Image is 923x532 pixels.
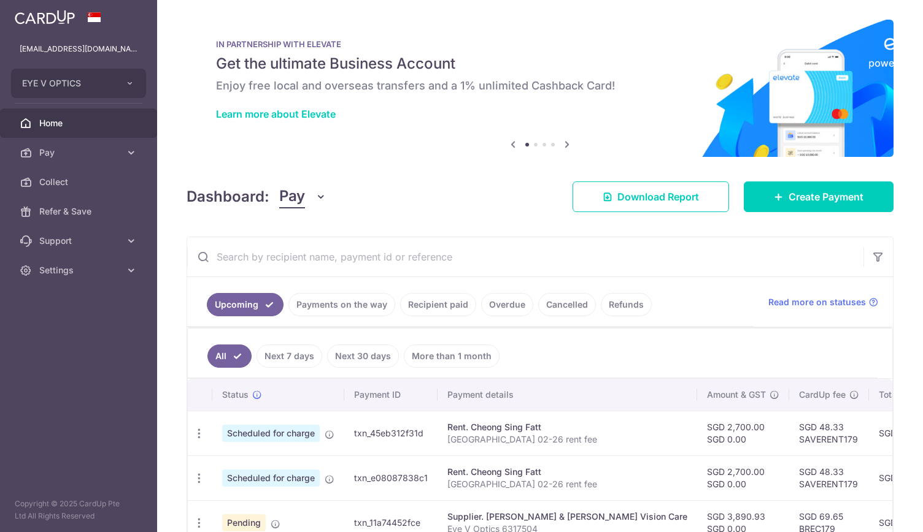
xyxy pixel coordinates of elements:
td: SGD 2,700.00 SGD 0.00 [697,455,789,500]
span: Amount & GST [707,389,766,401]
span: Pay [39,146,120,159]
th: Payment ID [344,379,438,411]
span: Pay [279,185,305,208]
h5: Get the ultimate Business Account [216,54,864,74]
p: [GEOGRAPHIC_DATA] 02-26 rent fee [447,478,687,490]
span: Create Payment [789,189,863,204]
a: Create Payment [744,181,894,212]
span: Read more on statuses [768,296,866,308]
a: Payments on the way [288,293,395,316]
span: Scheduled for charge [222,469,320,487]
button: Pay [279,185,326,208]
a: Next 7 days [257,344,322,368]
span: Pending [222,514,266,531]
span: Home [39,117,120,129]
p: [EMAIL_ADDRESS][DOMAIN_NAME] [20,43,137,55]
a: Cancelled [538,293,596,316]
a: Overdue [481,293,533,316]
a: More than 1 month [404,344,500,368]
span: EYE V OPTICS [22,77,113,89]
td: SGD 2,700.00 SGD 0.00 [697,411,789,455]
td: SGD 48.33 SAVERENT179 [789,455,869,500]
span: CardUp fee [799,389,846,401]
span: Support [39,235,120,247]
div: Rent. Cheong Sing Fatt [447,466,687,478]
a: Download Report [573,181,729,212]
span: Status [222,389,249,401]
a: All [207,344,252,368]
input: Search by recipient name, payment id or reference [187,237,863,276]
span: Scheduled for charge [222,425,320,442]
span: Collect [39,176,120,188]
a: Next 30 days [327,344,399,368]
p: [GEOGRAPHIC_DATA] 02-26 rent fee [447,433,687,446]
a: Upcoming [207,293,284,316]
span: Download Report [617,189,699,204]
span: Refer & Save [39,205,120,218]
span: Total amt. [879,389,919,401]
p: IN PARTNERSHIP WITH ELEVATE [216,39,864,49]
a: Learn more about Elevate [216,108,336,120]
td: txn_45eb312f31d [344,411,438,455]
button: EYE V OPTICS [11,69,146,98]
th: Payment details [438,379,697,411]
td: txn_e08087838c1 [344,455,438,500]
a: Read more on statuses [768,296,878,308]
div: Supplier. [PERSON_NAME] & [PERSON_NAME] Vision Care [447,511,687,523]
img: Renovation banner [187,20,894,157]
a: Refunds [601,293,652,316]
td: SGD 48.33 SAVERENT179 [789,411,869,455]
img: CardUp [15,10,75,25]
h6: Enjoy free local and overseas transfers and a 1% unlimited Cashback Card! [216,78,864,93]
div: Rent. Cheong Sing Fatt [447,421,687,433]
a: Recipient paid [400,293,476,316]
h4: Dashboard: [187,186,269,208]
span: Settings [39,264,120,276]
